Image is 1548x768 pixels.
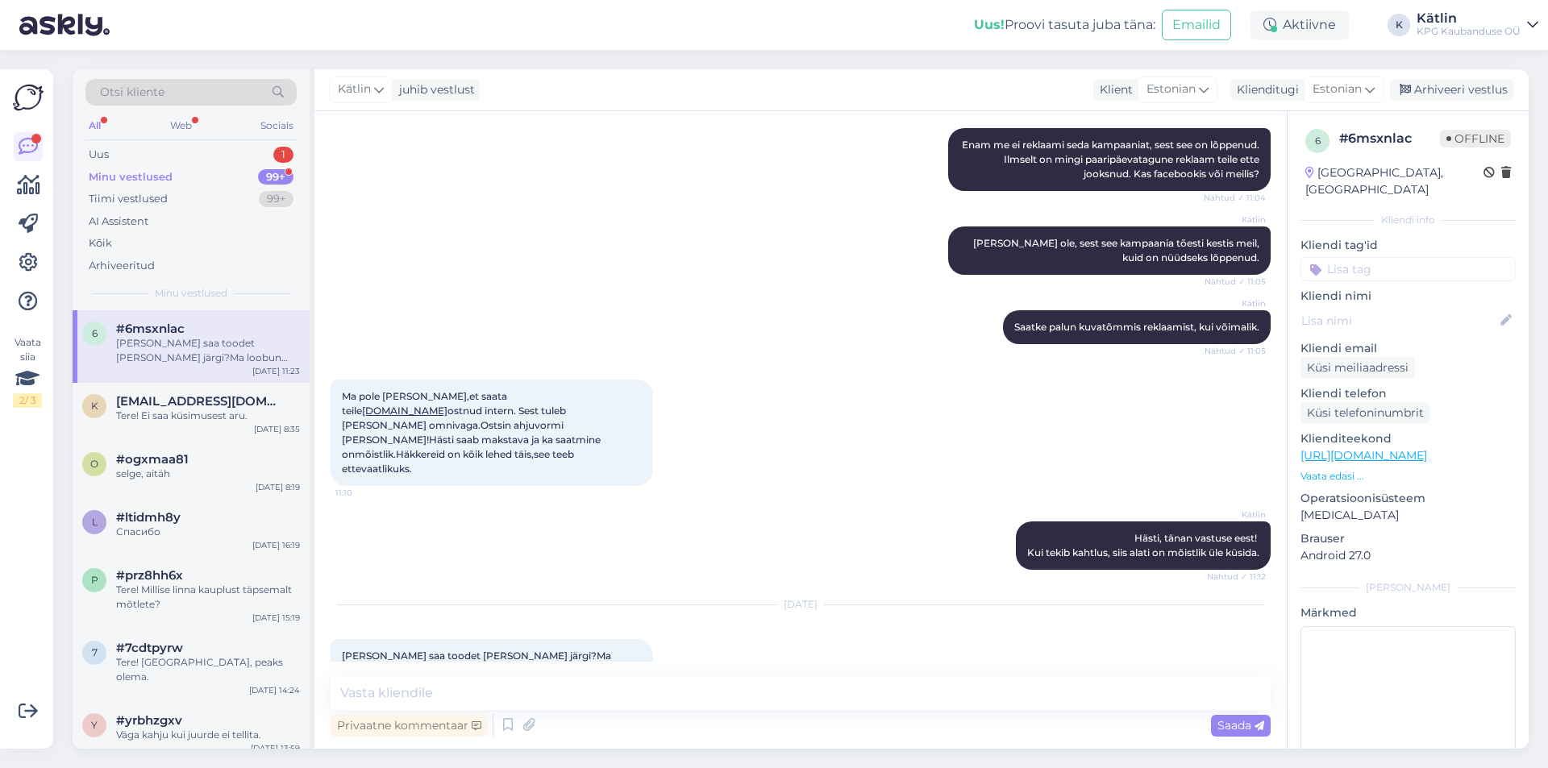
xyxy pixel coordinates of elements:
[1205,571,1266,583] span: Nähtud ✓ 11:12
[256,481,300,493] div: [DATE] 8:19
[338,81,371,98] span: Kätlin
[1205,345,1266,357] span: Nähtud ✓ 11:05
[116,583,300,612] div: Tere! Millise linna kauplust täpsemalt mõtlete?
[155,286,227,301] span: Minu vestlused
[1217,718,1264,733] span: Saada
[251,742,300,754] div: [DATE] 13:59
[1300,402,1430,424] div: Küsi telefoninumbrit
[1300,237,1516,254] p: Kliendi tag'id
[1300,580,1516,595] div: [PERSON_NAME]
[273,147,293,163] div: 1
[1339,129,1440,148] div: # 6msxnlac
[91,574,98,586] span: p
[116,655,300,684] div: Tere! [GEOGRAPHIC_DATA], peaks olema.
[1205,214,1266,226] span: Kätlin
[252,612,300,624] div: [DATE] 15:19
[167,115,195,136] div: Web
[13,82,44,113] img: Askly Logo
[1205,297,1266,309] span: Kätlin
[1300,604,1516,621] p: Märkmed
[89,147,109,163] div: Uus
[90,458,98,470] span: o
[1300,213,1516,227] div: Kliendi info
[89,214,148,230] div: AI Assistent
[342,390,603,475] span: Ma pole [PERSON_NAME],et saata teile ostnud intern. Sest tuleb [PERSON_NAME] omnivaga.Ostsin ahju...
[116,713,182,728] span: #yrbhzgxv
[1300,340,1516,357] p: Kliendi email
[1300,385,1516,402] p: Kliendi telefon
[89,191,168,207] div: Tiimi vestlused
[116,394,284,409] span: kajaroose803@gmail.com
[1093,81,1133,98] div: Klient
[116,336,300,365] div: [PERSON_NAME] saa toodet [PERSON_NAME] järgi?Ma loobun ostust, sest ei tea [PERSON_NAME] otsustat...
[100,84,164,101] span: Otsi kliente
[1204,192,1266,204] span: Nähtud ✓ 11:04
[13,335,42,408] div: Vaata siia
[1300,448,1427,463] a: [URL][DOMAIN_NAME]
[973,237,1262,264] span: [PERSON_NAME] ole, sest see kampaania tõesti kestis meil, kuid on nüüdseks lõppenud.
[335,487,396,499] span: 11:10
[1146,81,1196,98] span: Estonian
[92,516,98,528] span: l
[1300,357,1415,379] div: Küsi meiliaadressi
[257,115,297,136] div: Socials
[331,597,1271,612] div: [DATE]
[393,81,475,98] div: juhib vestlust
[1300,288,1516,305] p: Kliendi nimi
[1305,164,1483,198] div: [GEOGRAPHIC_DATA], [GEOGRAPHIC_DATA]
[331,715,488,737] div: Privaatne kommentaar
[1315,135,1321,147] span: 6
[116,525,300,539] div: Спасибо
[13,393,42,408] div: 2 / 3
[1205,509,1266,521] span: Kätlin
[1205,276,1266,288] span: Nähtud ✓ 11:05
[85,115,104,136] div: All
[974,15,1155,35] div: Proovi tasuta juba täna:
[1300,469,1516,484] p: Vaata edasi ...
[116,322,185,336] span: #6msxnlac
[1300,257,1516,281] input: Lisa tag
[89,235,112,251] div: Kõik
[974,17,1005,32] b: Uus!
[1388,14,1410,36] div: K
[89,169,173,185] div: Minu vestlused
[116,409,300,423] div: Tere! Ei saa küsimusest aru.
[116,568,183,583] span: #prz8hh6x
[1417,25,1521,38] div: KPG Kaubanduse OÜ
[89,258,155,274] div: Arhiveeritud
[249,684,300,696] div: [DATE] 14:24
[1162,10,1231,40] button: Emailid
[1313,81,1362,98] span: Estonian
[116,452,189,467] span: #ogxmaa81
[92,327,98,339] span: 6
[116,510,181,525] span: #ltidmh8y
[1390,79,1514,101] div: Arhiveeri vestlus
[252,365,300,377] div: [DATE] 11:23
[258,169,293,185] div: 99+
[1250,10,1349,39] div: Aktiivne
[1027,532,1259,558] span: Hästi, tänan vastuse eest! Kui tekib kahtlus, siis alati on mõistlik üle küsida.
[1300,430,1516,447] p: Klienditeekond
[1417,12,1538,38] a: KätlinKPG Kaubanduse OÜ
[91,400,98,412] span: k
[92,646,98,658] span: 7
[1300,547,1516,564] p: Android 27.0
[1230,81,1299,98] div: Klienditugi
[254,423,300,435] div: [DATE] 8:35
[1301,312,1497,330] input: Lisa nimi
[1417,12,1521,25] div: Kätlin
[116,641,183,655] span: #7cdtpyrw
[1300,507,1516,524] p: [MEDICAL_DATA]
[252,539,300,551] div: [DATE] 16:19
[342,650,630,691] span: [PERSON_NAME] saa toodet [PERSON_NAME] järgi?Ma loobun ostust, sest ei tea [PERSON_NAME] otsustat...
[962,139,1262,180] span: Enam me ei reklaami seda kampaaniat, sest see on lõppenud. Ilmselt on mingi paaripäevatagune rekl...
[362,405,447,417] a: [DOMAIN_NAME]
[259,191,293,207] div: 99+
[1440,130,1511,147] span: Offline
[91,719,98,731] span: y
[116,467,300,481] div: selge, aitäh
[1300,530,1516,547] p: Brauser
[1014,321,1259,333] span: Saatke palun kuvatõmmis reklaamist, kui võimalik.
[1300,490,1516,507] p: Operatsioonisüsteem
[116,728,300,742] div: Väga kahju kui juurde ei tellita.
